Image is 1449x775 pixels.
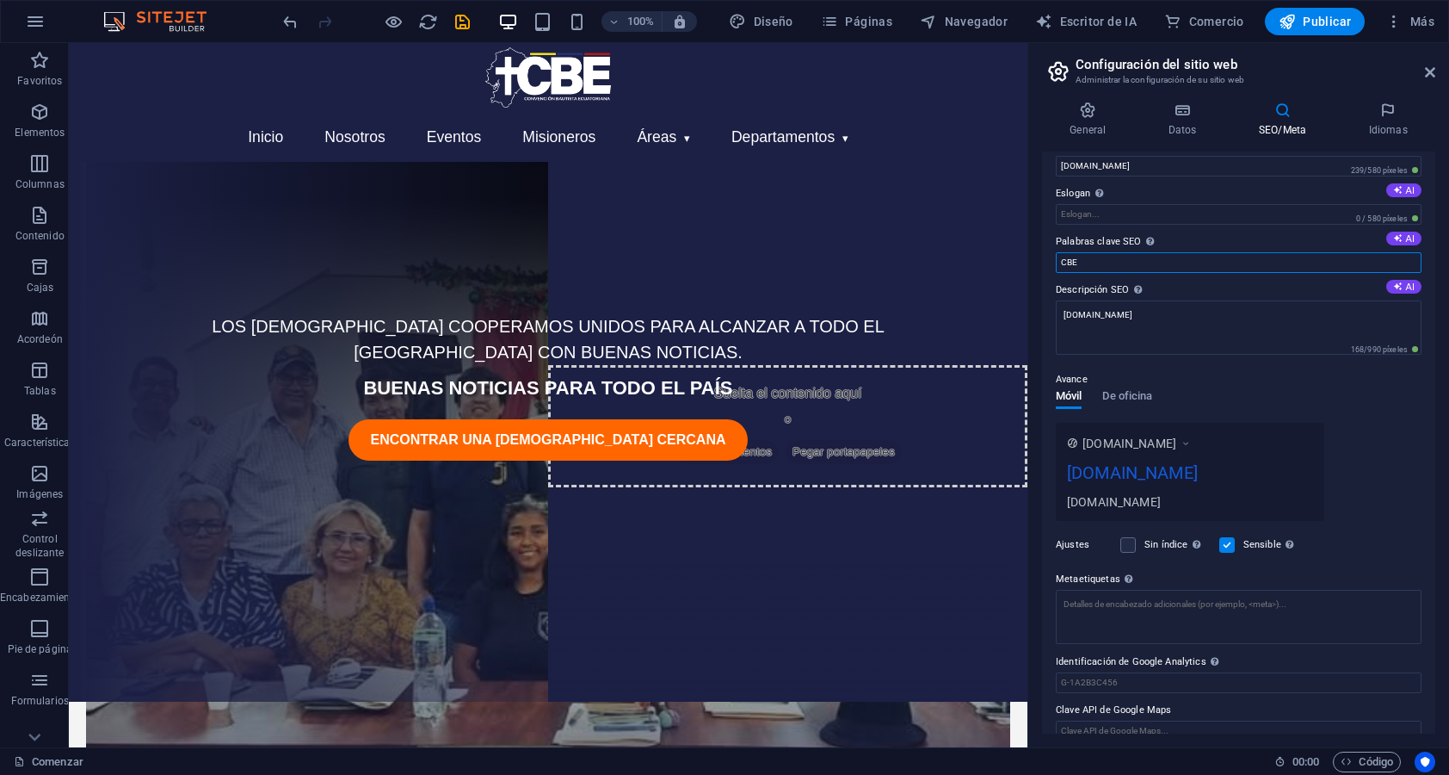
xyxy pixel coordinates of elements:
[99,11,228,32] img: Logotipo del editor
[1265,8,1366,35] button: Publicar
[383,11,404,32] button: Haga clic aquí para salir del modo de vista previa y continuar editando
[8,643,72,655] font: Pie de página
[17,75,62,87] font: Favoritos
[453,12,472,32] i: Guardar (Ctrl+S)
[1386,232,1421,245] button: Palabras clave SEO
[1056,374,1088,385] font: Avance
[15,127,65,139] font: Elementos
[627,15,654,28] font: 100%
[1067,495,1161,509] font: [DOMAIN_NAME]
[1157,8,1251,35] button: Comercio
[1351,166,1408,175] font: 239/580 píxeles
[1410,15,1434,28] font: Más
[722,8,800,35] button: Diseño
[15,230,65,242] font: Contenido
[1056,389,1082,402] font: Móvil
[16,488,63,500] font: Imágenes
[1102,389,1152,402] font: De oficina
[1259,124,1306,136] font: SEO/Meta
[1056,204,1421,225] input: Eslogan...
[601,11,663,32] button: 100%
[1056,390,1152,423] div: Avance
[1356,214,1408,223] font: 0 / 580 píxeles
[280,11,300,32] button: deshacer
[452,11,472,32] button: ahorrar
[15,178,65,190] font: Columnas
[1243,539,1281,550] font: Sensible
[11,695,69,707] font: Formularios
[1082,437,1176,450] font: [DOMAIN_NAME]
[1056,284,1129,295] font: Descripción SEO
[814,8,899,35] button: Páginas
[32,755,83,768] font: Comenzar
[1351,345,1408,354] font: 168/990 píxeles
[4,437,76,449] font: Características
[1415,752,1435,772] button: Centrados en el usuario
[27,282,54,294] font: Cajas
[1369,124,1408,136] font: Idiomas
[1292,755,1319,768] font: 00:00
[14,752,83,772] a: Haga clic para cancelar la selección. Haga doble clic para abrir Páginas.
[1056,673,1421,693] input: G-1A2B3C456
[1303,15,1351,28] font: Publicar
[722,8,800,35] div: Diseño (Ctrl+Alt+Y)
[1076,57,1237,72] font: Configuración del sitio web
[1274,752,1320,772] h6: Tiempo de sesión
[1189,15,1244,28] font: Comercio
[1056,188,1090,199] font: Eslogan
[1056,539,1089,550] font: Ajustes
[281,12,300,32] i: Undo: Change keywords (Ctrl+Z)
[1076,75,1244,84] font: Administrar la configuración de su sitio web
[1056,573,1120,585] font: Metaetiquetas
[754,15,793,28] font: Diseño
[1406,282,1415,292] font: AI
[1070,124,1106,136] font: General
[1144,539,1187,550] font: Sin índice
[1067,462,1198,483] font: [DOMAIN_NAME]
[945,15,1008,28] font: Navegador
[15,533,64,559] font: Control deslizante
[1056,236,1142,247] font: Palabras clave SEO
[1359,755,1393,768] font: Código
[1333,752,1401,772] button: Código
[1056,721,1421,741] input: Clave API de Google Maps...
[1168,124,1197,136] font: Datos
[913,8,1014,35] button: Navegador
[845,15,892,28] font: Páginas
[672,14,688,29] i: Al cambiar el tamaño, se ajusta automáticamente el nivel de zoom para adaptarse al dispositivo el...
[1056,656,1206,667] font: Identificación de Google Analytics
[1406,185,1415,195] font: AI
[17,333,63,345] font: Acordeón
[1386,280,1421,294] button: Descripción SEO
[1028,8,1144,35] button: Escritor de IA
[418,12,438,32] i: Recargar página
[24,385,56,397] font: Tablas
[417,11,438,32] button: recargar
[1378,8,1441,35] button: Más
[1060,15,1138,28] font: Escritor de IA
[1056,704,1171,716] font: Clave API de Google Maps
[1386,183,1421,197] button: Eslogan
[1406,233,1415,244] font: AI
